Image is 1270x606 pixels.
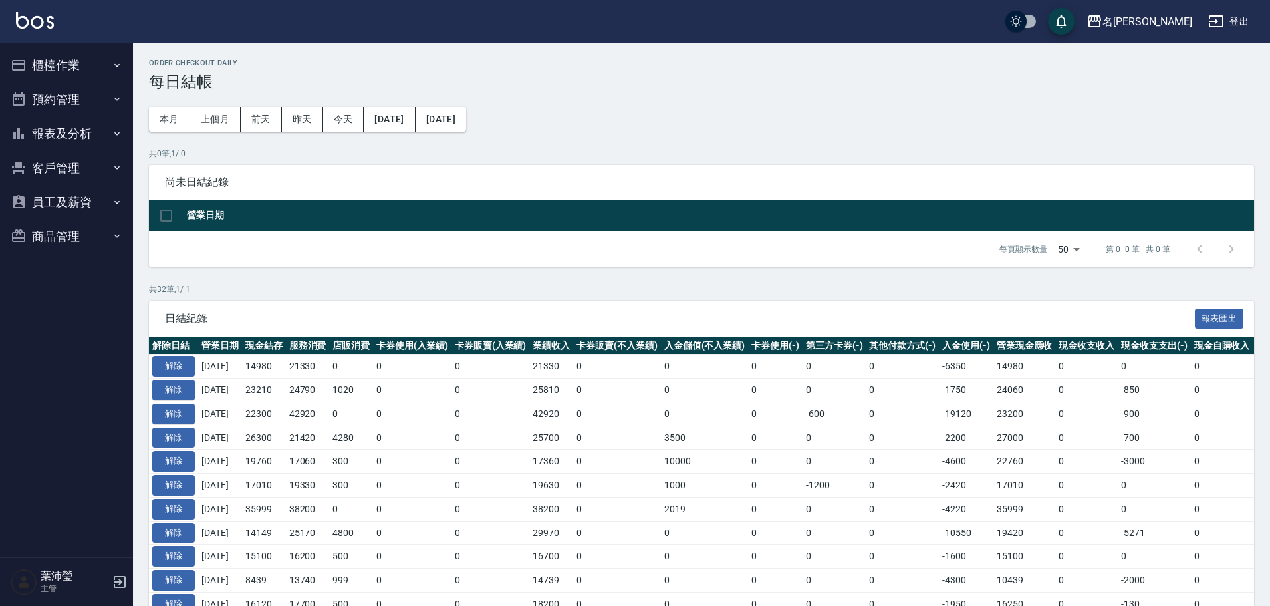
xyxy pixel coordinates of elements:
[190,107,241,132] button: 上個月
[748,402,803,426] td: 0
[866,426,939,450] td: 0
[1191,379,1253,402] td: 0
[282,107,323,132] button: 昨天
[939,450,993,474] td: -4600
[149,283,1254,295] p: 共 32 筆, 1 / 1
[286,474,330,498] td: 19330
[803,379,866,402] td: 0
[939,545,993,569] td: -1600
[803,450,866,474] td: 0
[573,474,661,498] td: 0
[529,426,573,450] td: 25700
[748,450,803,474] td: 0
[661,337,749,355] th: 入金儲值(不入業績)
[242,545,286,569] td: 15100
[1055,521,1118,545] td: 0
[149,148,1254,160] p: 共 0 筆, 1 / 0
[661,521,749,545] td: 0
[149,59,1254,67] h2: Order checkout daily
[5,220,128,254] button: 商品管理
[242,569,286,593] td: 8439
[152,380,195,400] button: 解除
[329,474,373,498] td: 300
[866,337,939,355] th: 其他付款方式(-)
[1118,337,1191,355] th: 現金收支支出(-)
[242,355,286,379] td: 14980
[373,426,451,450] td: 0
[803,355,866,379] td: 0
[529,450,573,474] td: 17360
[373,355,451,379] td: 0
[1081,8,1198,35] button: 名[PERSON_NAME]
[573,355,661,379] td: 0
[1055,569,1118,593] td: 0
[1055,355,1118,379] td: 0
[529,402,573,426] td: 42920
[1203,9,1254,34] button: 登出
[573,426,661,450] td: 0
[939,426,993,450] td: -2200
[242,497,286,521] td: 35999
[16,12,54,29] img: Logo
[364,107,415,132] button: [DATE]
[1106,243,1170,255] p: 第 0–0 筆 共 0 筆
[1195,311,1244,324] a: 報表匯出
[803,545,866,569] td: 0
[661,402,749,426] td: 0
[165,312,1195,325] span: 日結紀錄
[41,569,108,583] h5: 葉沛瑩
[198,426,242,450] td: [DATE]
[993,545,1056,569] td: 15100
[866,379,939,402] td: 0
[529,569,573,593] td: 14739
[242,474,286,498] td: 17010
[149,337,198,355] th: 解除日結
[5,82,128,117] button: 預約管理
[451,497,530,521] td: 0
[993,426,1056,450] td: 27000
[1191,474,1253,498] td: 0
[165,176,1238,189] span: 尚未日結紀錄
[939,337,993,355] th: 入金使用(-)
[1118,355,1191,379] td: 0
[939,569,993,593] td: -4300
[993,355,1056,379] td: 14980
[1055,337,1118,355] th: 現金收支收入
[1118,545,1191,569] td: 0
[198,521,242,545] td: [DATE]
[373,379,451,402] td: 0
[152,546,195,567] button: 解除
[198,497,242,521] td: [DATE]
[866,497,939,521] td: 0
[573,337,661,355] th: 卡券販賣(不入業績)
[149,107,190,132] button: 本月
[416,107,466,132] button: [DATE]
[1191,337,1253,355] th: 現金自購收入
[1055,426,1118,450] td: 0
[573,450,661,474] td: 0
[241,107,282,132] button: 前天
[373,402,451,426] td: 0
[152,475,195,496] button: 解除
[152,451,195,472] button: 解除
[286,402,330,426] td: 42920
[286,337,330,355] th: 服務消費
[529,474,573,498] td: 19630
[242,426,286,450] td: 26300
[451,474,530,498] td: 0
[1055,450,1118,474] td: 0
[866,521,939,545] td: 0
[1191,450,1253,474] td: 0
[529,545,573,569] td: 16700
[152,523,195,543] button: 解除
[451,379,530,402] td: 0
[373,474,451,498] td: 0
[939,474,993,498] td: -2420
[939,521,993,545] td: -10550
[323,107,364,132] button: 今天
[999,243,1047,255] p: 每頁顯示數量
[1191,355,1253,379] td: 0
[939,379,993,402] td: -1750
[5,48,128,82] button: 櫃檯作業
[242,402,286,426] td: 22300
